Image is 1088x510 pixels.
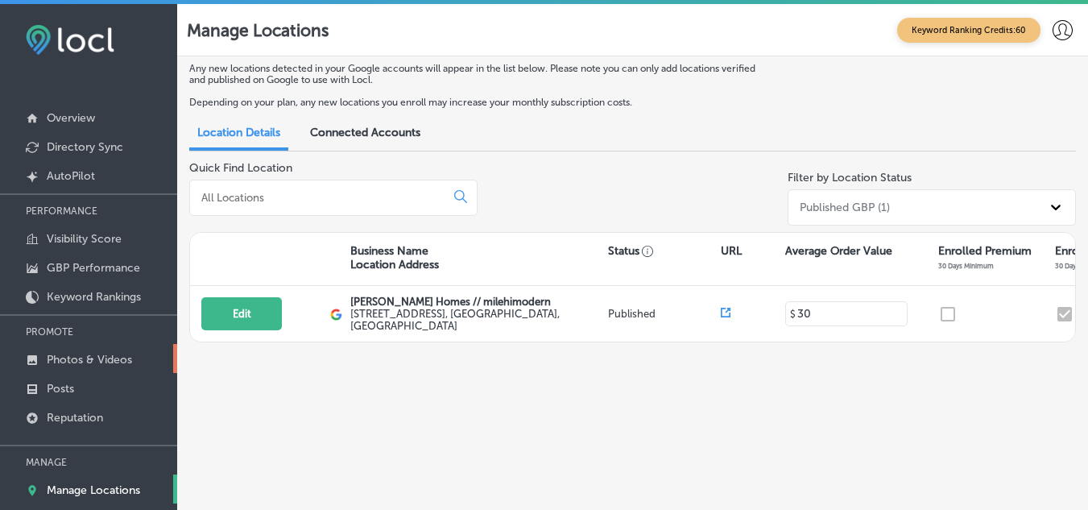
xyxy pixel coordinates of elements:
[201,297,282,330] button: Edit
[47,232,122,246] p: Visibility Score
[187,20,329,40] p: Manage Locations
[938,262,994,270] p: 30 Days Minimum
[47,483,140,497] p: Manage Locations
[785,244,892,258] p: Average Order Value
[189,161,292,175] label: Quick Find Location
[47,382,74,396] p: Posts
[788,171,912,185] label: Filter by Location Status
[47,261,140,275] p: GBP Performance
[47,290,141,304] p: Keyword Rankings
[26,25,114,55] img: fda3e92497d09a02dc62c9cd864e3231.png
[350,308,604,332] label: [STREET_ADDRESS] , [GEOGRAPHIC_DATA], [GEOGRAPHIC_DATA]
[608,308,721,320] p: Published
[938,244,1032,258] p: Enrolled Premium
[47,111,95,125] p: Overview
[47,140,123,154] p: Directory Sync
[189,63,766,85] p: Any new locations detected in your Google accounts will appear in the list below. Please note you...
[200,190,441,205] input: All Locations
[350,296,604,308] p: [PERSON_NAME] Homes // milehimodern
[790,309,796,320] p: $
[47,169,95,183] p: AutoPilot
[47,411,103,425] p: Reputation
[197,126,280,139] span: Location Details
[897,18,1040,43] span: Keyword Ranking Credits: 60
[310,126,420,139] span: Connected Accounts
[189,97,766,108] p: Depending on your plan, any new locations you enroll may increase your monthly subscription costs.
[608,244,721,258] p: Status
[721,244,742,258] p: URL
[350,244,439,272] p: Business Name Location Address
[47,353,132,367] p: Photos & Videos
[330,309,342,321] img: logo
[800,201,890,214] div: Published GBP (1)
